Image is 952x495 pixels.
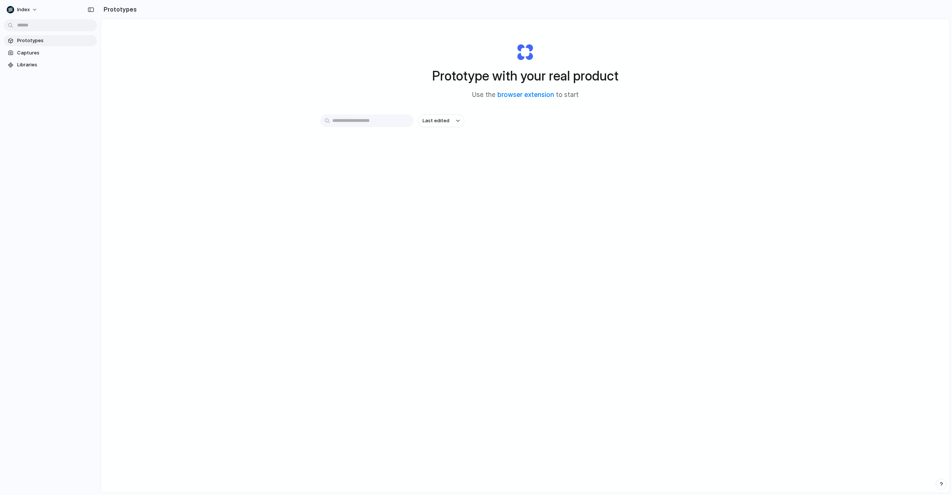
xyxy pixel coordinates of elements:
a: Prototypes [4,35,97,46]
h1: Prototype with your real product [432,66,619,86]
span: Use the to start [472,90,579,100]
a: Libraries [4,59,97,70]
span: Index [17,6,30,13]
h2: Prototypes [101,5,137,14]
span: Captures [17,49,94,57]
span: Prototypes [17,37,94,44]
span: Last edited [423,117,449,124]
span: Libraries [17,61,94,69]
button: Last edited [418,114,464,127]
button: Index [4,4,41,16]
a: Captures [4,47,97,59]
a: browser extension [497,91,554,98]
